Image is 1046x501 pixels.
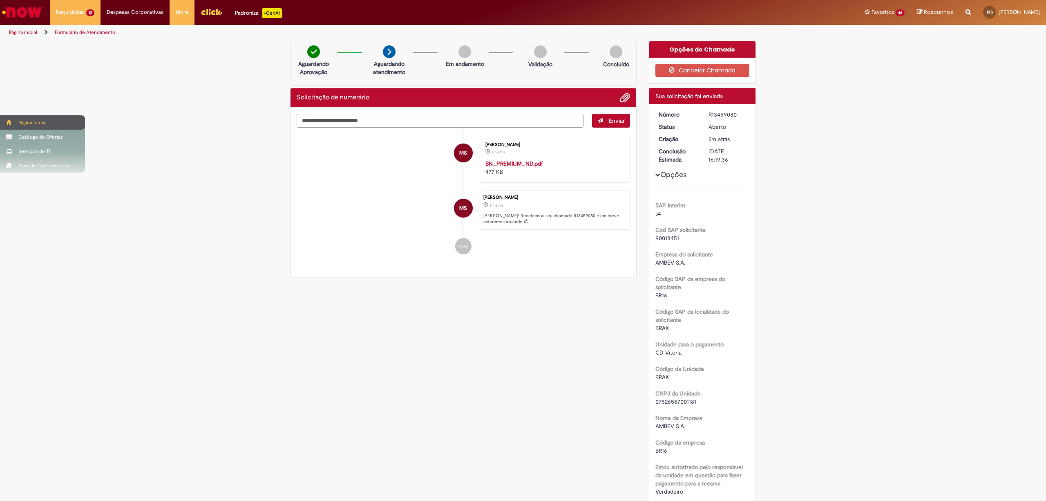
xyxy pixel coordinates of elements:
div: Maxuel de Oliveira Silva [454,199,473,218]
span: CD Vitoria [655,349,682,356]
span: 07526557001181 [655,398,696,405]
img: check-circle-green.png [307,45,320,58]
b: Nome da Empresa [655,414,702,422]
p: Validação [528,60,552,68]
ul: Histórico de tíquete [297,128,630,263]
time: 28/08/2025 16:19:07 [492,150,505,155]
img: click_logo_yellow_360x200.png [201,6,223,18]
a: Página inicial [9,29,37,36]
span: BRAK [655,373,669,381]
div: 477 KB [485,160,621,176]
span: AMBEV S.A. [655,259,685,266]
span: 2m atrás [492,150,505,155]
b: Unidade para o pagamento [655,341,724,348]
img: ServiceNow [1,4,43,20]
img: img-circle-grey.png [458,45,471,58]
b: Cod SAP solicitante [655,226,706,234]
span: MS [459,143,467,163]
div: Maxuel de Oliveira Silva [454,144,473,162]
b: Código SAP da empresa do solicitante [655,275,725,291]
span: Requisições [56,8,85,16]
p: Em andamento [446,60,484,68]
b: Estou autorizado pelo responsável da unidade em questão para fazer pagamento para a mesma [655,463,743,487]
span: BR16 [655,447,667,454]
span: AMBEV S.A. [655,422,685,430]
span: s4 [655,210,661,217]
img: img-circle-grey.png [610,45,622,58]
span: Rascunhos [924,8,953,16]
span: Enviar [609,117,625,124]
p: Aguardando Aprovação [294,60,333,76]
span: More [176,8,188,16]
div: [DATE] 16:19:36 [709,147,747,164]
time: 28/08/2025 16:19:32 [489,203,503,208]
div: Aberto [709,123,747,131]
b: Código SAP da localidade do solicitante [655,308,729,324]
h2: Solicitação de numerário Histórico de tíquete [297,94,369,101]
span: Verdadeiro [655,488,683,495]
dt: Criação [653,135,703,143]
span: 12 [86,9,94,16]
dt: Status [653,123,703,131]
span: [PERSON_NAME] [999,9,1040,16]
span: Sua solicitação foi enviada [655,92,723,100]
b: Código da empresa [655,439,705,446]
span: BRAK [655,324,669,332]
span: 90018451 [655,234,679,242]
button: Adicionar anexos [619,92,630,103]
a: Formulário de Atendimento [55,29,115,36]
button: Cancelar Chamado [655,64,750,77]
span: BR16 [655,292,667,299]
span: 2m atrás [489,203,503,208]
p: [PERSON_NAME]! Recebemos seu chamado R13459080 e em breve estaremos atuando. [483,213,626,225]
button: Enviar [592,114,630,128]
b: SAP Interim [655,202,685,209]
div: [PERSON_NAME] [485,142,621,147]
span: 2m atrás [709,135,730,143]
div: [PERSON_NAME] [483,195,626,200]
textarea: Digite sua mensagem aqui... [297,114,583,128]
img: img-circle-grey.png [534,45,547,58]
div: Padroniza [235,8,282,18]
a: Rascunhos [917,9,953,16]
span: MS [987,9,993,15]
b: CNPJ da Unidade [655,390,701,397]
p: Aguardando atendimento [369,60,409,76]
ul: Trilhas de página [6,25,691,40]
b: Código da Unidade [655,365,704,373]
img: arrow-next.png [383,45,396,58]
dt: Número [653,110,703,119]
span: 46 [896,9,905,16]
li: Maxuel de Oliveira Silva [297,191,630,230]
span: Despesas Corporativas [107,8,163,16]
div: R13459080 [709,110,747,119]
span: MS [459,198,467,218]
p: Concluído [603,60,629,68]
div: 28/08/2025 16:19:32 [709,135,747,143]
div: Opções do Chamado [649,41,756,58]
time: 28/08/2025 16:19:32 [709,135,730,143]
b: Empresa do solicitante [655,251,713,258]
a: SN_PREMIUM_ND.pdf [485,160,543,167]
p: +GenAi [262,8,282,18]
span: Favoritos [872,8,894,16]
dt: Conclusão Estimada [653,147,703,164]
